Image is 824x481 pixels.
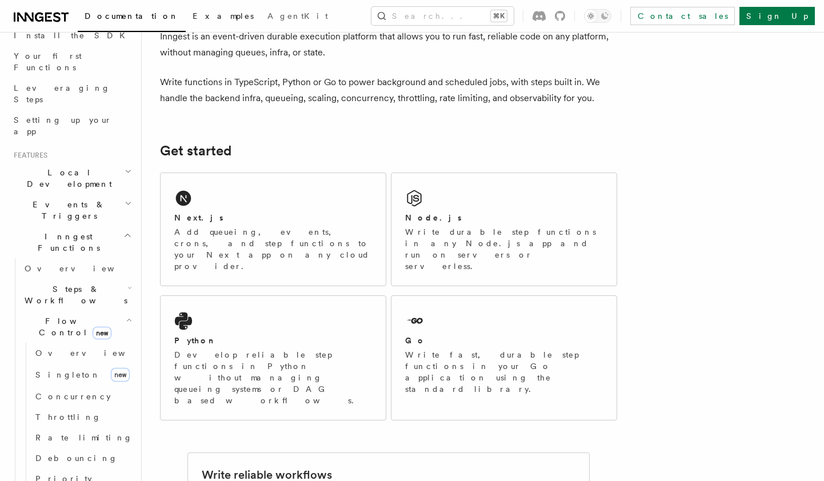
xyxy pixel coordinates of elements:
a: Documentation [78,3,186,32]
button: Inngest Functions [9,226,134,258]
span: Your first Functions [14,51,82,72]
a: Rate limiting [31,427,134,448]
a: Leveraging Steps [9,78,134,110]
a: Overview [20,258,134,279]
a: PythonDevelop reliable step functions in Python without managing queueing systems or DAG based wo... [160,295,386,420]
p: Develop reliable step functions in Python without managing queueing systems or DAG based workflows. [174,349,372,406]
button: Toggle dark mode [584,9,611,23]
a: Debouncing [31,448,134,468]
a: Sign Up [739,7,815,25]
span: Local Development [9,167,125,190]
button: Flow Controlnew [20,311,134,343]
span: Concurrency [35,392,111,401]
kbd: ⌘K [491,10,507,22]
a: Your first Functions [9,46,134,78]
span: Flow Control [20,315,126,338]
h2: Python [174,335,217,346]
a: Overview [31,343,134,363]
span: Events & Triggers [9,199,125,222]
p: Write durable step functions in any Node.js app and run on servers or serverless. [405,226,603,272]
a: Concurrency [31,386,134,407]
a: GoWrite fast, durable step functions in your Go application using the standard library. [391,295,617,420]
span: Throttling [35,412,101,422]
button: Search...⌘K [371,7,514,25]
span: Leveraging Steps [14,83,110,104]
a: Setting up your app [9,110,134,142]
span: new [93,327,111,339]
span: AgentKit [267,11,328,21]
span: Features [9,151,47,160]
button: Steps & Workflows [20,279,134,311]
a: Next.jsAdd queueing, events, crons, and step functions to your Next app on any cloud provider. [160,173,386,286]
p: Inngest is an event-driven durable execution platform that allows you to run fast, reliable code ... [160,29,617,61]
h2: Go [405,335,426,346]
span: Rate limiting [35,433,133,442]
span: Overview [35,348,153,358]
span: Documentation [85,11,179,21]
a: Install the SDK [9,25,134,46]
a: Get started [160,143,231,159]
a: Throttling [31,407,134,427]
span: new [111,368,130,382]
button: Local Development [9,162,134,194]
span: Overview [25,264,142,273]
p: Write fast, durable step functions in your Go application using the standard library. [405,349,603,395]
span: Examples [193,11,254,21]
span: Setting up your app [14,115,112,136]
button: Events & Triggers [9,194,134,226]
p: Write functions in TypeScript, Python or Go to power background and scheduled jobs, with steps bu... [160,74,617,106]
h2: Next.js [174,212,223,223]
span: Debouncing [35,454,118,463]
a: Examples [186,3,261,31]
span: Install the SDK [14,31,132,40]
a: Singletonnew [31,363,134,386]
span: Steps & Workflows [20,283,127,306]
a: Contact sales [630,7,735,25]
span: Singleton [35,370,101,379]
h2: Node.js [405,212,462,223]
a: AgentKit [261,3,335,31]
a: Node.jsWrite durable step functions in any Node.js app and run on servers or serverless. [391,173,617,286]
span: Inngest Functions [9,231,123,254]
p: Add queueing, events, crons, and step functions to your Next app on any cloud provider. [174,226,372,272]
